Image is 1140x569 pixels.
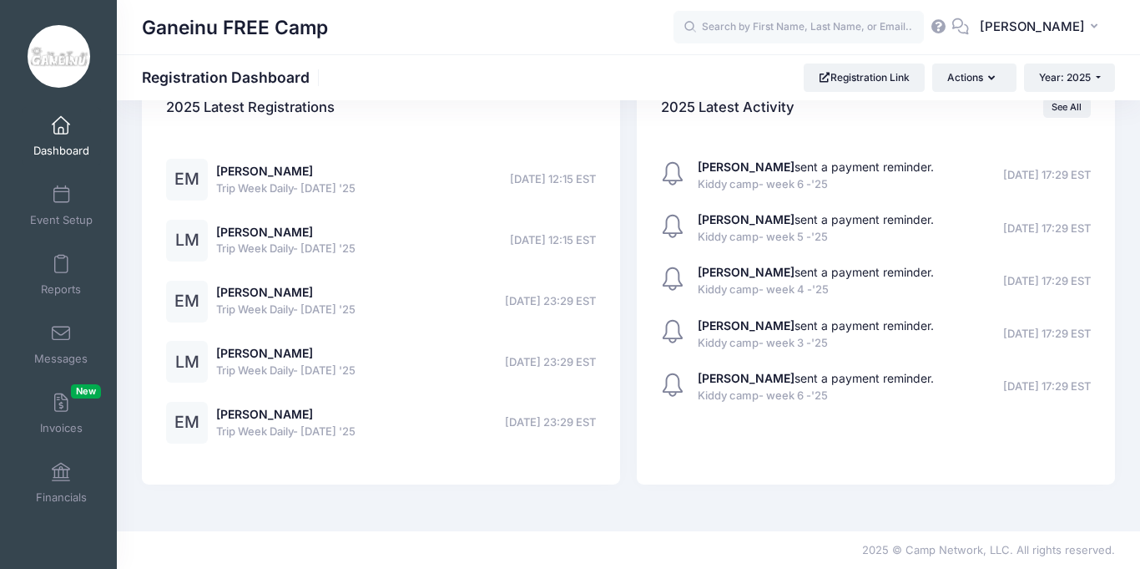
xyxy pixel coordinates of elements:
[166,159,208,201] div: EM
[34,352,88,366] span: Messages
[216,346,313,360] a: [PERSON_NAME]
[698,388,934,404] span: Kiddy camp- week 6 -'25
[698,282,934,298] span: Kiddy camp- week 4 -'25
[166,220,208,262] div: LM
[166,416,208,430] a: EM
[1003,273,1091,290] span: [DATE] 17:29 EST
[41,282,81,297] span: Reports
[40,421,83,435] span: Invoices
[166,84,335,132] h4: 2025 Latest Registrations
[71,384,101,399] span: New
[698,160,934,174] a: [PERSON_NAME]sent a payment reminder.
[166,295,208,309] a: EM
[216,225,313,239] a: [PERSON_NAME]
[661,84,794,132] h4: 2025 Latest Activity
[505,354,596,371] span: [DATE] 23:29 EST
[510,232,596,249] span: [DATE] 12:15 EST
[698,371,794,385] strong: [PERSON_NAME]
[216,302,356,318] span: Trip Week Daily- [DATE] '25
[22,107,101,165] a: Dashboard
[216,241,356,257] span: Trip Week Daily- [DATE] '25
[142,69,324,86] h1: Registration Dashboard
[36,490,87,505] span: Financials
[698,318,934,333] a: [PERSON_NAME]sent a payment reminder.
[698,160,794,174] strong: [PERSON_NAME]
[22,454,101,512] a: Financials
[698,176,934,193] span: Kiddy camp- week 6 -'25
[216,285,313,299] a: [PERSON_NAME]
[698,371,934,385] a: [PERSON_NAME]sent a payment reminder.
[698,212,794,226] strong: [PERSON_NAME]
[698,265,794,279] strong: [PERSON_NAME]
[1024,64,1115,92] button: Year: 2025
[166,281,208,323] div: EM
[166,173,208,187] a: EM
[142,8,328,47] h1: Ganeinu FREE Camp
[969,8,1115,47] button: [PERSON_NAME]
[862,543,1115,556] span: 2025 © Camp Network, LLC. All rights reserved.
[804,64,925,92] a: Registration Link
[216,407,313,421] a: [PERSON_NAME]
[698,265,934,279] a: [PERSON_NAME]sent a payment reminder.
[22,176,101,235] a: Event Setup
[1039,71,1091,84] span: Year: 2025
[510,171,596,188] span: [DATE] 12:15 EST
[698,229,934,246] span: Kiddy camp- week 5 -'25
[28,25,90,88] img: Ganeinu FREE Camp
[505,414,596,431] span: [DATE] 23:29 EST
[166,402,208,444] div: EM
[30,213,93,227] span: Event Setup
[22,246,101,304] a: Reports
[1003,221,1091,237] span: [DATE] 17:29 EST
[166,234,208,248] a: LM
[698,212,934,226] a: [PERSON_NAME]sent a payment reminder.
[166,341,208,383] div: LM
[698,318,794,333] strong: [PERSON_NAME]
[1003,378,1091,395] span: [DATE] 17:29 EST
[22,315,101,373] a: Messages
[1003,326,1091,343] span: [DATE] 17:29 EST
[505,293,596,310] span: [DATE] 23:29 EST
[166,356,208,370] a: LM
[673,11,924,44] input: Search by First Name, Last Name, or Email...
[932,64,1016,92] button: Actions
[216,363,356,379] span: Trip Week Daily- [DATE] '25
[698,335,934,352] span: Kiddy camp- week 3 -'25
[33,144,89,158] span: Dashboard
[1043,98,1091,118] a: See All
[216,180,356,197] span: Trip Week Daily- [DATE] '25
[980,18,1085,36] span: [PERSON_NAME]
[216,424,356,440] span: Trip Week Daily- [DATE] '25
[216,164,313,178] a: [PERSON_NAME]
[1003,167,1091,184] span: [DATE] 17:29 EST
[22,384,101,443] a: InvoicesNew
